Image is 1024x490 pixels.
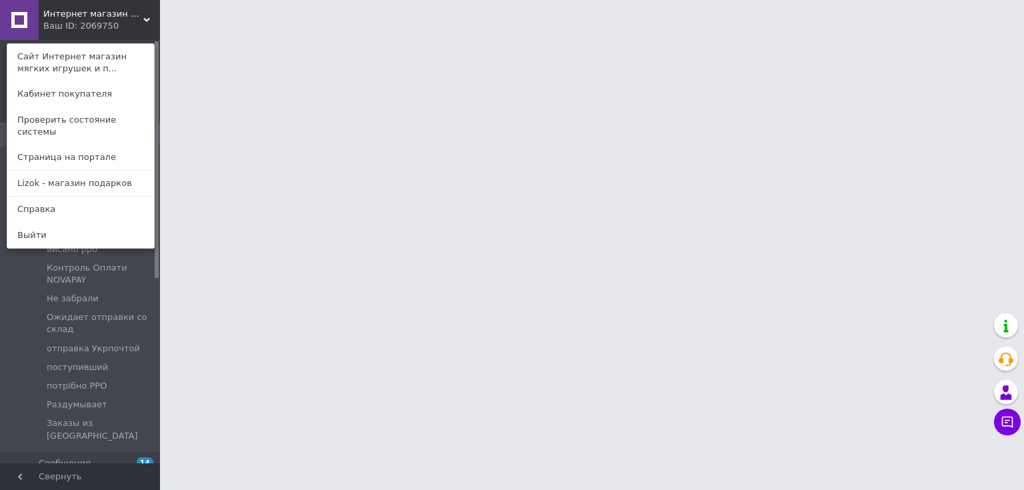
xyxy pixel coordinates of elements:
a: Выйти [7,223,154,248]
div: Ваш ID: 2069750 [43,20,99,32]
span: потрібно РРО [47,380,107,392]
span: Интернет магазин мягких игрушек и подарков " Мишка Бублик" [43,8,143,20]
span: 14 [137,457,153,469]
span: поступивший [47,361,108,373]
span: Контроль Оплати NOVAPAY [47,262,156,286]
span: Ожидает отправки со склад [47,311,156,335]
span: Сообщения [39,457,91,469]
span: Заказы из [GEOGRAPHIC_DATA] [47,417,156,441]
a: Проверить состояние системы [7,107,154,145]
a: Lizok - магазин подарков [7,171,154,196]
a: Сайт Интернет магазин мягких игрушек и п... [7,44,154,81]
a: Страница на портале [7,145,154,170]
span: отправка Укрпочтой [47,343,140,355]
span: висано рро [47,243,97,255]
span: Раздумывает [47,399,107,411]
a: Кабинет покупателя [7,81,154,107]
span: Не забрали [47,293,99,305]
a: Справка [7,197,154,222]
button: Чат с покупателем [994,409,1021,435]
